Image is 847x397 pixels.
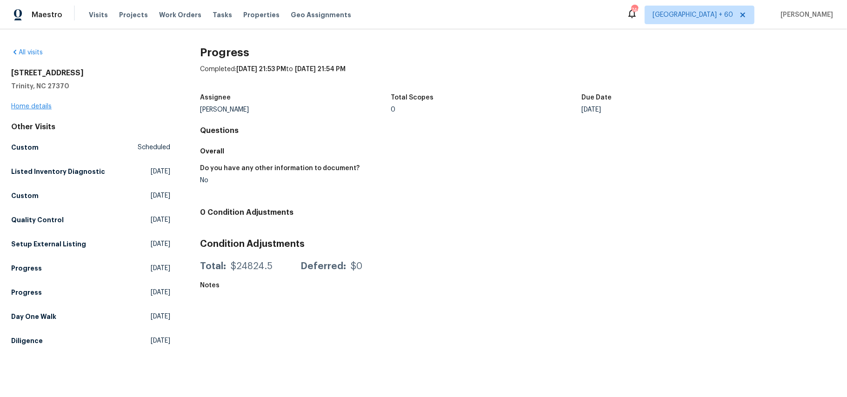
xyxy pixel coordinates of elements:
div: $24824.5 [231,262,273,271]
h5: Due Date [581,94,612,101]
div: Deferred: [300,262,346,271]
span: [DATE] [151,239,170,249]
span: Work Orders [159,10,201,20]
h5: Quality Control [11,215,64,225]
h5: Day One Walk [11,312,56,321]
a: All visits [11,49,43,56]
h5: Trinity, NC 27370 [11,81,170,91]
span: Visits [89,10,108,20]
span: [PERSON_NAME] [777,10,833,20]
h5: Diligence [11,336,43,345]
h5: Progress [11,264,42,273]
span: [DATE] [151,215,170,225]
a: Custom[DATE] [11,187,170,204]
a: Progress[DATE] [11,260,170,277]
span: [DATE] [151,167,170,176]
span: Projects [119,10,148,20]
h5: Progress [11,288,42,297]
h5: Notes [200,282,220,289]
h5: Listed Inventory Diagnostic [11,167,105,176]
div: Completed: to [200,65,836,89]
span: [DATE] [151,336,170,345]
h5: Overall [200,146,836,156]
h5: Custom [11,143,39,152]
div: Other Visits [11,122,170,132]
a: Day One Walk[DATE] [11,308,170,325]
a: Diligence[DATE] [11,332,170,349]
h5: Do you have any other information to document? [200,165,360,172]
h3: Condition Adjustments [200,239,836,249]
span: [DATE] 21:54 PM [295,66,346,73]
div: 746 [631,6,638,15]
span: Tasks [213,12,232,18]
a: Home details [11,103,52,110]
span: Properties [243,10,280,20]
h5: Setup External Listing [11,239,86,249]
h4: 0 Condition Adjustments [200,208,836,217]
a: Setup External Listing[DATE] [11,236,170,252]
a: CustomScheduled [11,139,170,156]
h5: Total Scopes [391,94,434,101]
span: [DATE] [151,288,170,297]
div: $0 [351,262,362,271]
span: [DATE] 21:53 PM [236,66,286,73]
h4: Questions [200,126,836,135]
span: [DATE] [151,264,170,273]
span: Scheduled [138,143,170,152]
span: [DATE] [151,191,170,200]
span: [DATE] [151,312,170,321]
span: Geo Assignments [291,10,351,20]
a: Quality Control[DATE] [11,212,170,228]
div: Total: [200,262,226,271]
span: Maestro [32,10,62,20]
h5: Custom [11,191,39,200]
span: [GEOGRAPHIC_DATA] + 60 [653,10,733,20]
h5: Assignee [200,94,231,101]
a: Progress[DATE] [11,284,170,301]
h2: Progress [200,48,836,57]
div: [PERSON_NAME] [200,106,391,113]
a: Listed Inventory Diagnostic[DATE] [11,163,170,180]
h2: [STREET_ADDRESS] [11,68,170,78]
div: 0 [391,106,581,113]
div: [DATE] [581,106,772,113]
div: No [200,177,511,184]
